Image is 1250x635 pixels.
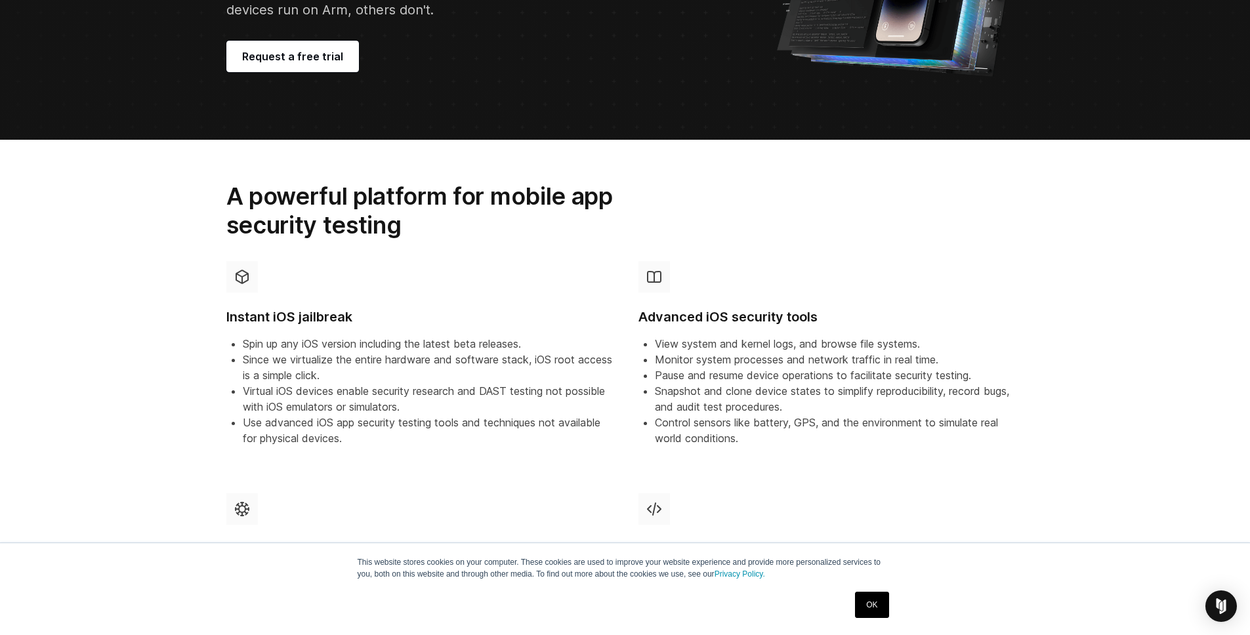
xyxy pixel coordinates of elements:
h4: Advanced iOS security tools [638,308,1024,326]
a: Request a free trial [226,41,359,72]
li: Pause and resume device operations to facilitate security testing. [655,367,1024,383]
li: Use advanced iOS app security testing tools and techniques not available for physical devices. [243,415,612,446]
li: View system and kernel logs, and browse file systems. [655,336,1024,352]
span: Request a free trial [242,49,343,64]
h4: Instant iOS jailbreak [226,308,612,326]
li: Monitor system processes and network traffic in real time. [655,352,1024,367]
p: This website stores cookies on your computer. These cookies are used to improve your website expe... [358,556,893,580]
div: Open Intercom Messenger [1205,590,1237,622]
li: Spin up any iOS version including the latest beta releases. [243,336,612,352]
h4: Flexible deployment options [226,541,612,558]
a: Privacy Policy. [715,569,765,579]
li: Snapshot and clone device states to simplify reproducibility, record bugs, and audit test procedu... [655,383,1024,415]
li: Virtual iOS devices enable security research and DAST testing not possible with iOS emulators or ... [243,383,612,415]
li: Control sensors like battery, GPS, and the environment to simulate real world conditions. [655,415,1024,446]
h4: Virtual vs physical vs emulators [638,541,1024,558]
li: Since we virtualize the entire hardware and software stack, iOS root access is a simple click. [243,352,612,383]
a: OK [855,592,888,618]
h2: A powerful platform for mobile app security testing [226,182,674,240]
